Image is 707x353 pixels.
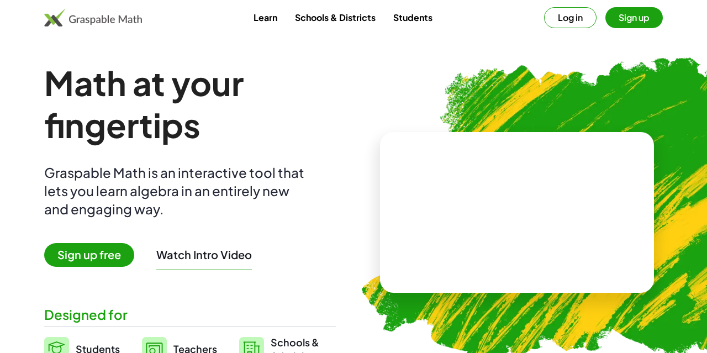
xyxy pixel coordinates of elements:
a: Schools & Districts [286,7,384,28]
a: Learn [245,7,286,28]
button: Sign up [605,7,663,28]
button: Log in [544,7,597,28]
button: Watch Intro Video [156,247,252,262]
span: Sign up free [44,243,134,267]
div: Designed for [44,305,336,324]
video: What is this? This is dynamic math notation. Dynamic math notation plays a central role in how Gr... [434,171,600,254]
h1: Math at your fingertips [44,62,336,146]
div: Graspable Math is an interactive tool that lets you learn algebra in an entirely new and engaging... [44,164,309,218]
a: Students [384,7,441,28]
